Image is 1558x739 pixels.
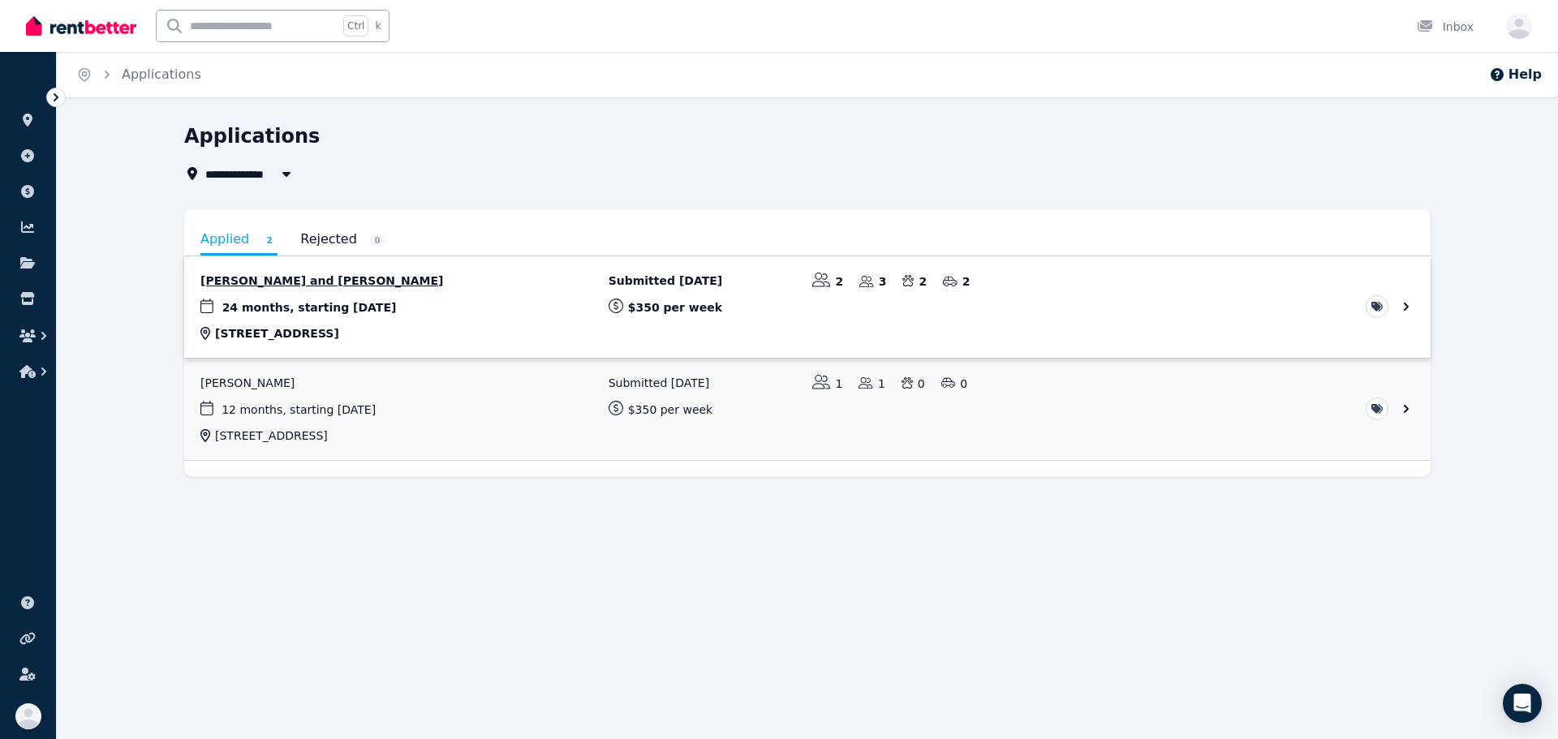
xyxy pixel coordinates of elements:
nav: Breadcrumb [57,52,221,97]
div: Inbox [1417,19,1474,35]
a: View application: Adam Thomson and Kellie Thomson [184,256,1431,358]
span: k [375,19,381,32]
span: Ctrl [343,15,368,37]
div: Open Intercom Messenger [1503,684,1542,723]
a: Rejected [300,226,385,253]
a: Applications [122,67,201,82]
span: ORGANISE [13,89,64,101]
a: Applied [200,226,278,256]
button: Help [1489,65,1542,84]
h1: Applications [184,123,320,149]
span: 0 [369,234,385,247]
img: RentBetter [26,14,136,38]
a: View application: Charlotte Terry [184,359,1431,460]
span: 2 [261,234,278,247]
